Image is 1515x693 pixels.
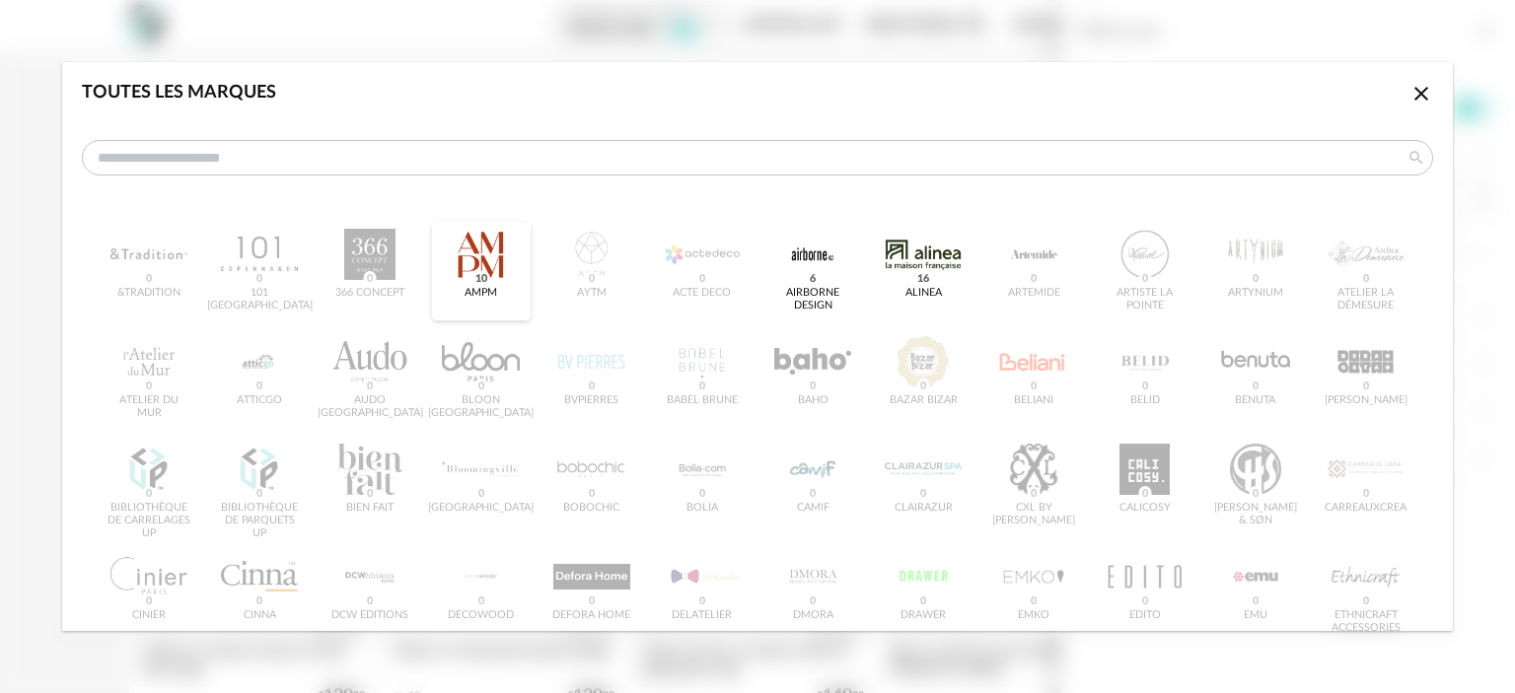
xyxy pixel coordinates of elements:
[770,287,856,312] div: Airborne Design
[1409,85,1433,103] span: Close icon
[905,287,942,300] div: Alinea
[62,62,1453,631] div: dialog
[807,271,820,287] span: 6
[465,287,497,300] div: AMPM
[914,271,933,287] span: 16
[471,271,490,287] span: 10
[82,82,276,104] div: Toutes les marques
